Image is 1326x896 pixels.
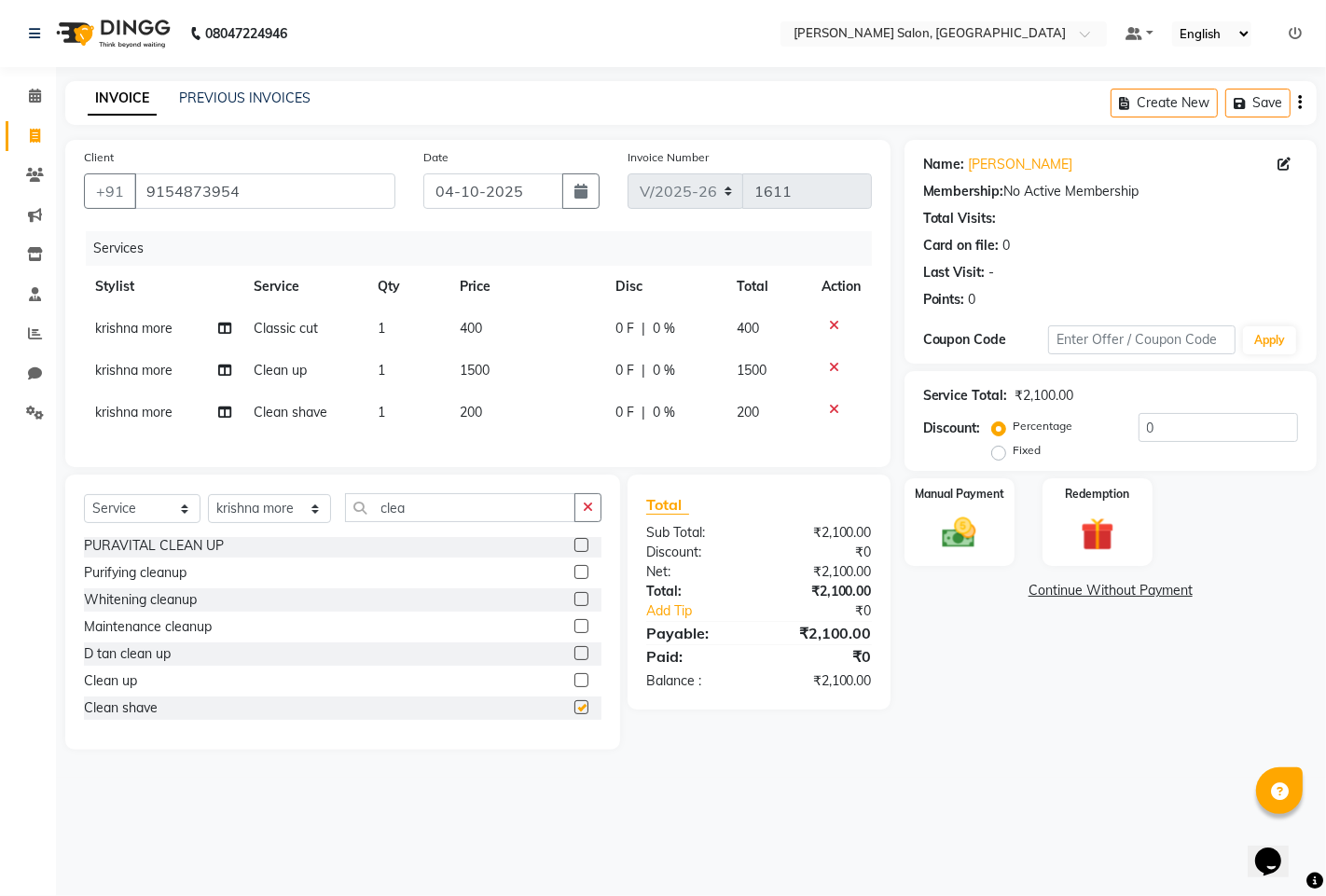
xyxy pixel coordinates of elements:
div: ₹2,100.00 [759,523,886,543]
div: 0 [1003,236,1011,255]
label: Manual Payment [915,486,1004,503]
div: Sub Total: [632,523,759,543]
div: Points: [923,290,965,310]
button: +91 [84,173,136,209]
img: _gift.svg [1070,514,1126,556]
div: Services [86,231,886,266]
div: Total Visits: [923,209,997,228]
div: Service Total: [923,386,1008,406]
span: krishna more [95,362,173,379]
div: ₹2,100.00 [759,622,886,644]
label: Client [84,149,114,166]
label: Redemption [1065,486,1129,503]
span: 0 % [653,319,675,338]
div: Payable: [632,622,759,644]
span: 0 F [615,361,634,380]
th: Qty [366,266,449,308]
label: Date [423,149,449,166]
span: 200 [737,404,759,420]
b: 08047224946 [205,7,287,60]
a: PREVIOUS INVOICES [179,90,311,106]
span: 0 F [615,403,634,422]
div: Discount: [923,419,981,438]
div: ₹2,100.00 [759,562,886,582]
span: 400 [737,320,759,337]
th: Service [242,266,366,308]
div: - [989,263,995,283]
span: 1500 [737,362,767,379]
th: Total [725,266,809,308]
div: Discount: [632,543,759,562]
span: 400 [460,320,482,337]
iframe: chat widget [1248,821,1307,877]
span: 1 [378,362,385,379]
span: 1500 [460,362,490,379]
th: Price [449,266,604,308]
th: Action [810,266,872,308]
span: 200 [460,404,482,420]
a: [PERSON_NAME] [969,155,1073,174]
button: Create New [1111,89,1218,117]
th: Stylist [84,266,242,308]
button: Apply [1243,326,1296,354]
div: Whitening cleanup [84,590,197,610]
div: Maintenance cleanup [84,617,212,637]
div: Name: [923,155,965,174]
div: No Active Membership [923,182,1298,201]
div: Coupon Code [923,330,1048,350]
div: Clean up [84,671,137,691]
div: Clean shave [84,698,158,718]
span: Total [646,495,689,515]
span: krishna more [95,320,173,337]
span: | [642,319,645,338]
span: 0 % [653,403,675,422]
span: 0 % [653,361,675,380]
div: Balance : [632,671,759,691]
th: Disc [604,266,725,308]
div: ₹2,100.00 [1015,386,1074,406]
div: PURAVITAL CLEAN UP [84,536,224,556]
span: Clean up [254,362,307,379]
span: krishna more [95,404,173,420]
label: Invoice Number [628,149,709,166]
span: Clean shave [254,404,327,420]
span: | [642,403,645,422]
img: logo [48,7,175,60]
div: D tan clean up [84,644,171,664]
input: Search or Scan [345,493,575,522]
span: Classic cut [254,320,318,337]
div: Card on file: [923,236,1000,255]
a: Add Tip [632,601,780,621]
div: Purifying cleanup [84,563,186,583]
span: 1 [378,404,385,420]
label: Percentage [1014,418,1073,434]
button: Save [1225,89,1291,117]
div: ₹0 [759,543,886,562]
div: ₹2,100.00 [759,582,886,601]
div: ₹0 [780,601,885,621]
span: 0 F [615,319,634,338]
span: | [642,361,645,380]
div: Membership: [923,182,1004,201]
span: 1 [378,320,385,337]
div: Total: [632,582,759,601]
div: ₹2,100.00 [759,671,886,691]
input: Search by Name/Mobile/Email/Code [134,173,395,209]
label: Fixed [1014,442,1042,459]
div: Last Visit: [923,263,986,283]
div: 0 [969,290,976,310]
div: ₹0 [759,645,886,668]
div: Net: [632,562,759,582]
a: INVOICE [88,82,157,116]
div: Paid: [632,645,759,668]
input: Enter Offer / Coupon Code [1048,325,1236,354]
a: Continue Without Payment [908,581,1313,600]
img: _cash.svg [932,514,987,553]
